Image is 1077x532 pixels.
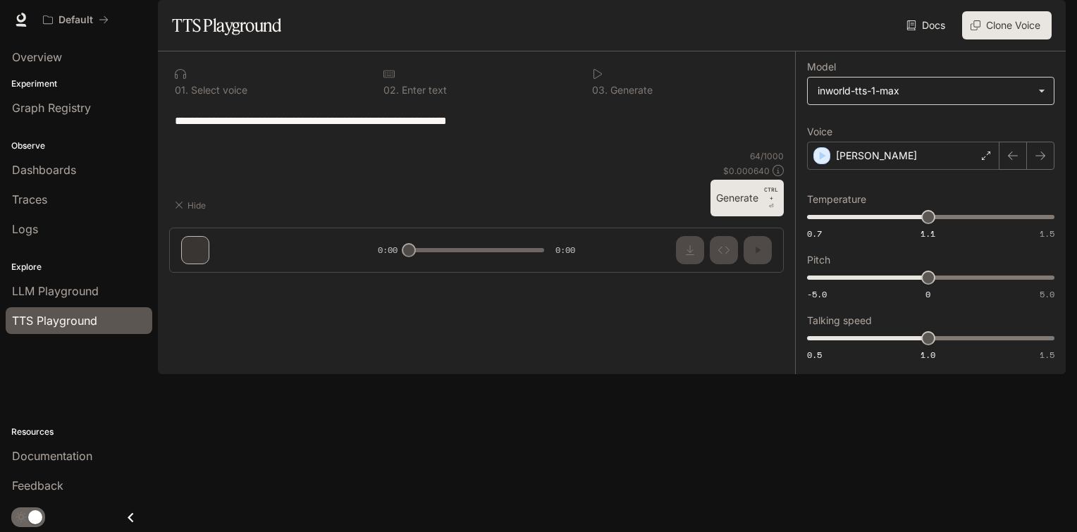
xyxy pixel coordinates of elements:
[188,85,247,95] p: Select voice
[962,11,1052,39] button: Clone Voice
[723,165,770,177] p: $ 0.000640
[175,85,188,95] p: 0 1 .
[710,180,784,216] button: GenerateCTRL +⏎
[1040,288,1054,300] span: 5.0
[807,194,866,204] p: Temperature
[172,11,281,39] h1: TTS Playground
[808,78,1054,104] div: inworld-tts-1-max
[836,149,917,163] p: [PERSON_NAME]
[807,288,827,300] span: -5.0
[807,62,836,72] p: Model
[921,228,935,240] span: 1.1
[608,85,653,95] p: Generate
[807,127,832,137] p: Voice
[383,85,399,95] p: 0 2 .
[1040,349,1054,361] span: 1.5
[37,6,115,34] button: All workspaces
[169,194,214,216] button: Hide
[807,228,822,240] span: 0.7
[921,349,935,361] span: 1.0
[818,84,1031,98] div: inworld-tts-1-max
[764,185,778,211] p: ⏎
[59,14,93,26] p: Default
[399,85,447,95] p: Enter text
[925,288,930,300] span: 0
[807,349,822,361] span: 0.5
[807,255,830,265] p: Pitch
[807,316,872,326] p: Talking speed
[592,85,608,95] p: 0 3 .
[764,185,778,202] p: CTRL +
[750,150,784,162] p: 64 / 1000
[1040,228,1054,240] span: 1.5
[904,11,951,39] a: Docs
